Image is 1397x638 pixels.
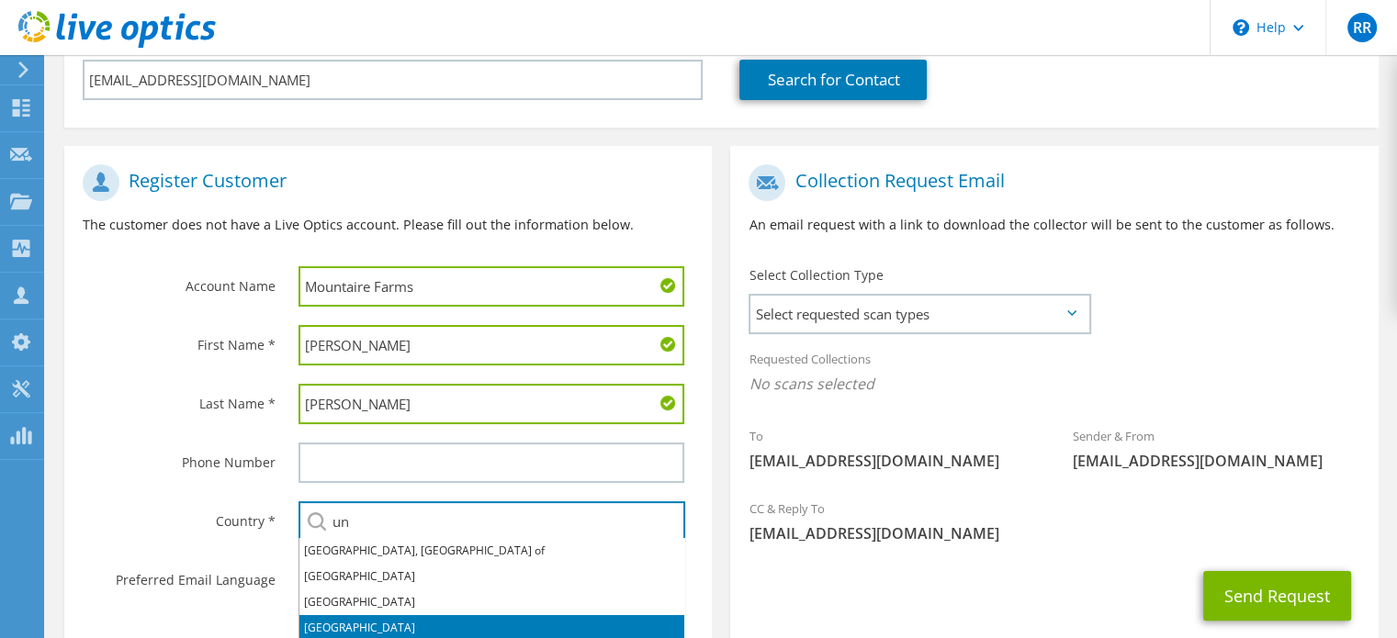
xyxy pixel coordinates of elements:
[83,442,276,472] label: Phone Number
[83,215,693,235] p: The customer does not have a Live Optics account. Please fill out the information below.
[83,266,276,296] label: Account Name
[730,489,1378,553] div: CC & Reply To
[83,501,276,531] label: Country *
[83,560,276,589] label: Preferred Email Language
[299,589,684,615] li: [GEOGRAPHIC_DATA]
[299,564,684,589] li: [GEOGRAPHIC_DATA]
[749,523,1359,543] span: [EMAIL_ADDRESS][DOMAIN_NAME]
[749,451,1036,471] span: [EMAIL_ADDRESS][DOMAIN_NAME]
[750,296,1088,332] span: Select requested scan types
[83,384,276,413] label: Last Name *
[730,417,1054,480] div: To
[749,266,883,285] label: Select Collection Type
[730,340,1378,408] div: Requested Collections
[749,215,1359,235] p: An email request with a link to download the collector will be sent to the customer as follows.
[1054,417,1379,480] div: Sender & From
[1347,13,1377,42] span: RR
[1233,19,1249,36] svg: \n
[83,164,684,201] h1: Register Customer
[749,374,1359,394] span: No scans selected
[83,325,276,354] label: First Name *
[749,164,1350,201] h1: Collection Request Email
[1203,571,1351,621] button: Send Request
[299,538,684,564] li: [GEOGRAPHIC_DATA], [GEOGRAPHIC_DATA] of
[1073,451,1360,471] span: [EMAIL_ADDRESS][DOMAIN_NAME]
[739,60,927,100] a: Search for Contact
